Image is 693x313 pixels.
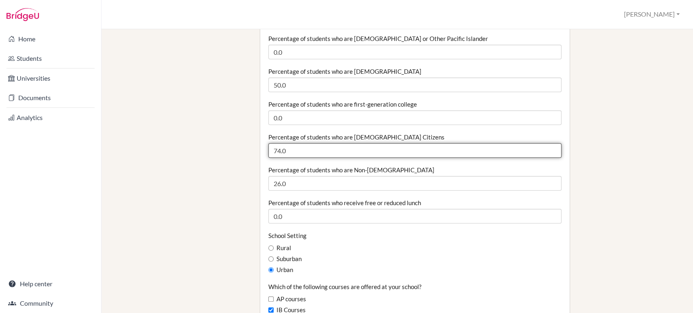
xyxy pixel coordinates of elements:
[620,7,683,22] button: [PERSON_NAME]
[2,109,99,126] a: Analytics
[268,166,434,174] label: Percentage of students who are Non-[DEMOGRAPHIC_DATA]
[268,199,421,207] label: Percentage of students who receive free or reduced lunch
[2,90,99,106] a: Documents
[268,34,488,43] label: Percentage of students who are [DEMOGRAPHIC_DATA] or Other Pacific Islander
[2,50,99,66] a: Students
[268,245,274,251] input: Rural
[268,232,307,240] label: School Setting
[268,67,421,75] label: Percentage of students who are [DEMOGRAPHIC_DATA]
[2,31,99,47] a: Home
[268,296,274,302] input: AP courses
[268,244,291,253] label: Rural
[2,70,99,86] a: Universities
[2,295,99,311] a: Community
[268,266,293,274] label: Urban
[268,295,306,304] label: AP courses
[268,255,302,264] label: Suburban
[268,100,417,108] label: Percentage of students who are first-generation college
[2,276,99,292] a: Help center
[268,307,274,313] input: IB Courses
[268,267,274,272] input: Urban
[268,133,445,141] label: Percentage of students who are [DEMOGRAPHIC_DATA] Citizens
[6,8,39,21] img: Bridge-U
[268,256,274,262] input: Suburban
